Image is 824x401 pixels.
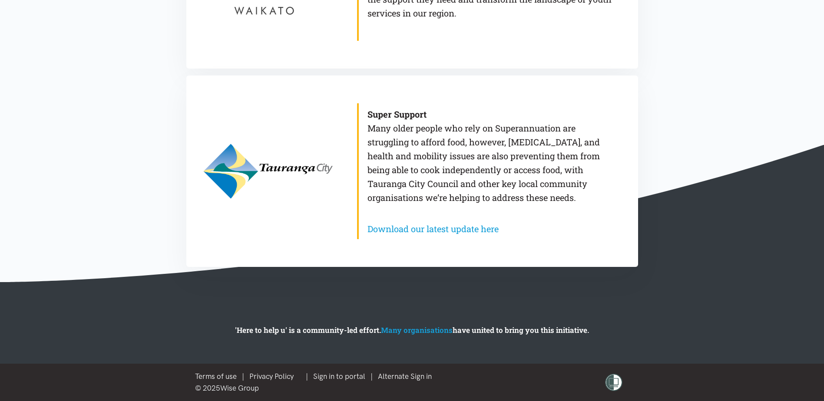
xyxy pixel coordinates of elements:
[306,372,437,381] span: | |
[249,372,294,381] a: Privacy Policy
[195,372,237,381] a: Terms of use
[367,223,499,234] a: Download our latest update here
[195,371,437,382] div: |
[367,107,612,204] p: Many older people who rely on Superannuation are struggling to afford food, however, [MEDICAL_DAT...
[313,372,365,381] a: Sign in to portal
[146,324,678,336] p: 'Here to help u' is a community-led effort. have united to bring you this initiative.
[367,108,427,120] b: Super Support
[381,325,453,335] a: Many organisations
[378,372,432,381] a: Alternate Sign in
[220,384,259,392] a: Wise Group
[605,374,622,391] img: shielded
[195,382,437,394] div: © 2025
